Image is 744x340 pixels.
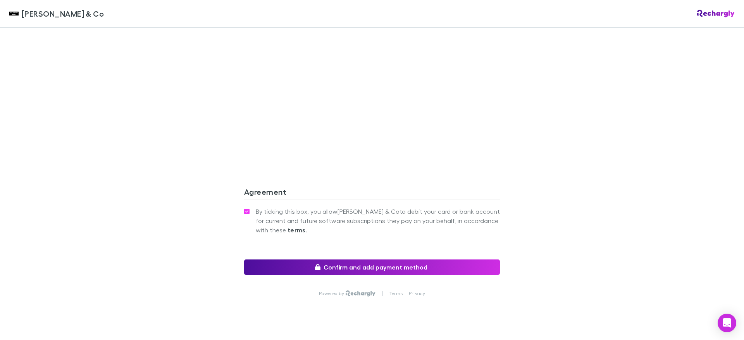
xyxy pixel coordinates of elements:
h3: Agreement [244,187,500,199]
img: Rechargly Logo [346,290,375,297]
img: Rechargly Logo [697,10,735,17]
strong: terms [288,226,306,234]
p: Powered by [319,290,346,297]
span: [PERSON_NAME] & Co [22,8,104,19]
a: Privacy [409,290,425,297]
img: Shaddock & Co's Logo [9,9,19,18]
span: By ticking this box, you allow [PERSON_NAME] & Co to debit your card or bank account for current ... [256,207,500,235]
p: | [382,290,383,297]
a: Terms [389,290,403,297]
button: Confirm and add payment method [244,259,500,275]
div: Open Intercom Messenger [718,314,736,332]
